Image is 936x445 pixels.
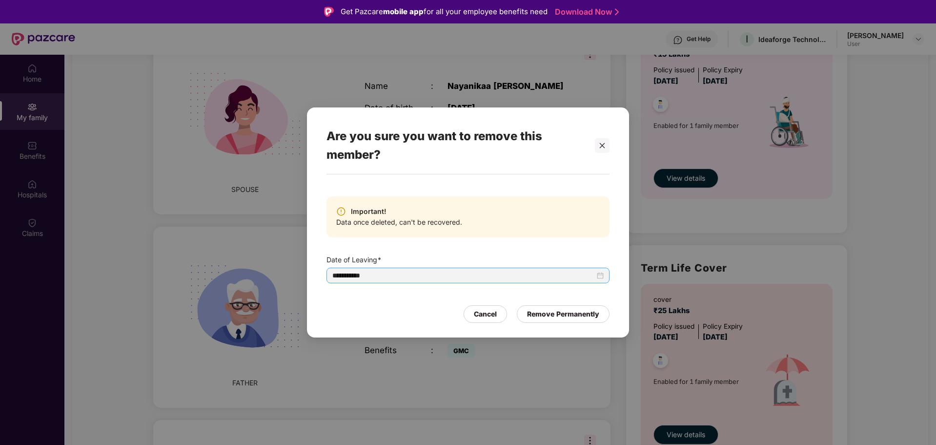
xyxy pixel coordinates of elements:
[341,6,548,18] div: Get Pazcare for all your employee benefits need
[346,206,387,217] span: Important!
[555,7,616,17] a: Download Now
[326,117,586,173] div: Are you sure you want to remove this member?
[324,7,334,17] img: Logo
[383,7,424,16] strong: mobile app
[326,254,610,265] span: Date of Leaving*
[599,142,606,149] span: close
[336,217,462,228] span: Data once deleted, can't be recovered.
[336,207,346,216] img: svg+xml;base64,PHN2ZyBpZD0iV2FybmluZ18tXzIweDIwIiBkYXRhLW5hbWU9Ildhcm5pbmcgLSAyMHgyMCIgeG1sbnM9Im...
[474,309,497,319] div: Cancel
[527,309,599,319] div: Remove Permanently
[615,7,619,17] img: Stroke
